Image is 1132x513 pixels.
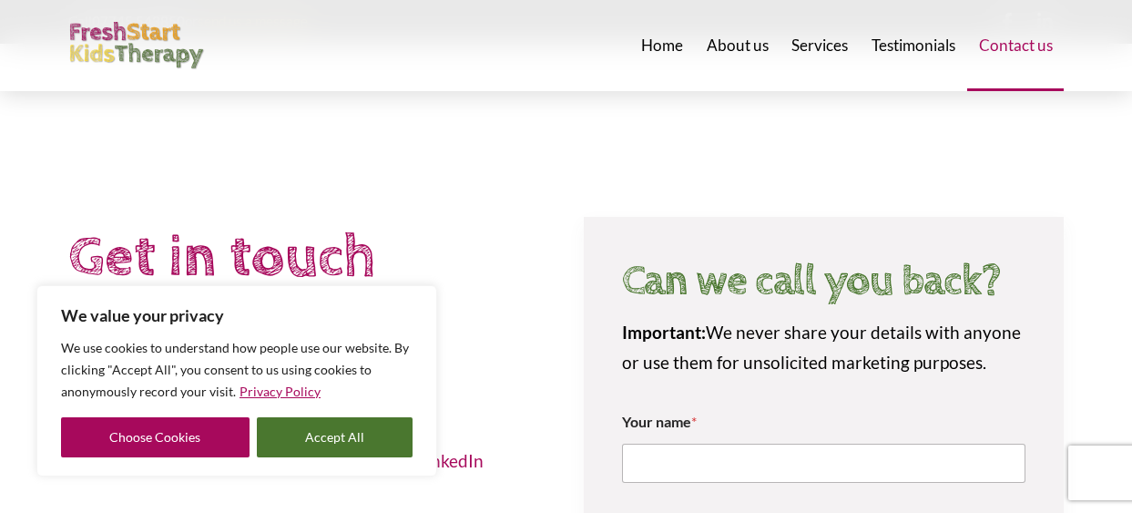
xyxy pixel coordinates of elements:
[61,337,413,403] p: We use cookies to understand how people use our website. By clicking "Accept All", you consent to...
[791,37,848,53] span: Services
[61,417,250,457] button: Choose Cookies
[622,322,706,343] strong: Important:
[68,22,205,70] img: FreshStart Kids Therapy logo
[257,417,413,457] button: Accept All
[622,413,1026,430] label: Your name
[68,217,549,298] p: Get in touch
[622,258,1025,304] h2: Can we call you back?
[239,383,321,400] a: Privacy Policy
[61,304,413,326] p: We value your privacy
[707,37,769,53] span: About us
[872,37,955,53] span: Testimonials
[641,37,683,53] span: Home
[979,37,1053,53] span: Contact us
[622,318,1026,377] p: We never share your details with anyone or use them for unsolicited marketing purposes.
